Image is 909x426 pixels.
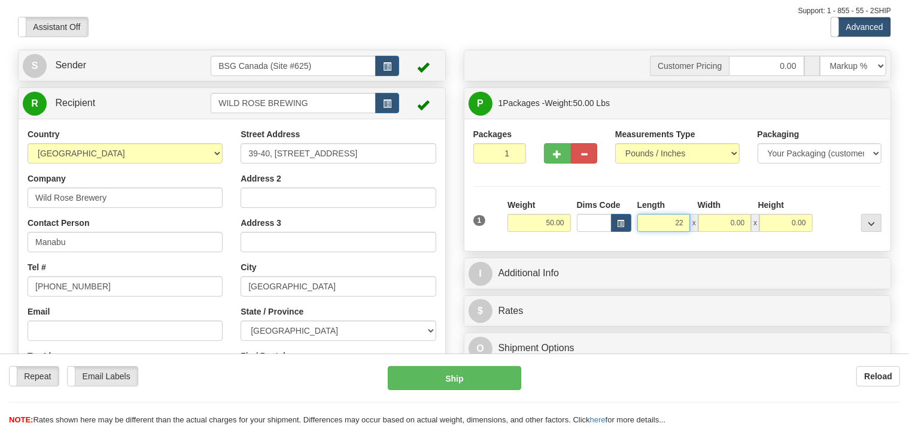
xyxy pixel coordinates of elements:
[241,261,256,273] label: City
[469,337,492,361] span: O
[55,60,86,70] span: Sender
[23,92,47,116] span: R
[18,6,891,16] div: Support: 1 - 855 - 55 - 2SHIP
[573,98,594,108] span: 50.00
[469,261,887,286] a: IAdditional Info
[55,98,95,108] span: Recipient
[28,173,66,185] label: Company
[498,91,610,115] span: Packages -
[473,128,512,140] label: Packages
[68,367,138,386] label: Email Labels
[211,56,375,76] input: Sender Id
[637,199,665,211] label: Length
[28,217,89,229] label: Contact Person
[23,53,211,78] a: S Sender
[469,92,492,116] span: P
[241,306,303,318] label: State / Province
[469,299,492,323] span: $
[388,366,521,390] button: Ship
[758,128,799,140] label: Packaging
[28,350,51,362] label: Tax Id
[498,98,503,108] span: 1
[751,214,759,232] span: x
[28,128,60,140] label: Country
[241,217,281,229] label: Address 3
[590,415,606,424] a: here
[545,98,610,108] span: Weight:
[23,91,190,116] a: R Recipient
[690,214,698,232] span: x
[864,371,892,381] b: Reload
[9,415,33,424] span: NOTE:
[469,299,887,324] a: $Rates
[23,54,47,78] span: S
[10,367,59,386] label: Repeat
[577,199,621,211] label: Dims Code
[19,17,88,37] label: Assistant Off
[211,93,375,113] input: Recipient Id
[856,366,900,386] button: Reload
[507,199,535,211] label: Weight
[650,56,729,76] span: Customer Pricing
[758,199,785,211] label: Height
[698,199,721,211] label: Width
[241,350,285,362] label: Zip / Postal
[473,215,486,226] span: 1
[597,98,610,108] span: Lbs
[469,336,887,361] a: OShipment Options
[469,91,887,116] a: P 1Packages -Weight:50.00 Lbs
[241,173,281,185] label: Address 2
[861,214,881,232] div: ...
[28,261,46,273] label: Tel #
[241,143,436,164] input: Enter a location
[28,306,50,318] label: Email
[831,17,890,37] label: Advanced
[469,262,492,286] span: I
[615,128,695,140] label: Measurements Type
[241,128,300,140] label: Street Address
